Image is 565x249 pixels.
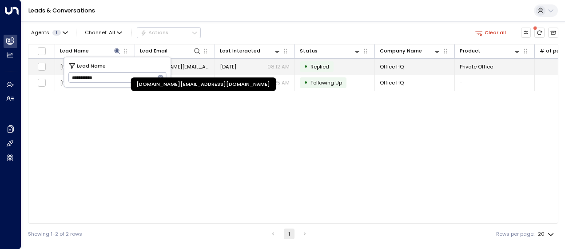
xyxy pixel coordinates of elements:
div: Status [300,47,318,55]
span: Following Up [310,79,342,86]
span: Aug 05, 2025 [220,63,236,70]
div: Lead Name [60,47,121,55]
div: Lead Name [60,47,89,55]
span: Anna Nowell [60,63,101,70]
span: Lead Name [77,61,106,69]
button: page 1 [284,229,294,239]
div: Status [300,47,361,55]
nav: pagination navigation [267,229,310,239]
span: Office HQ [380,63,404,70]
div: Showing 1-2 of 2 rows [28,230,82,238]
div: Button group with a nested menu [137,27,201,38]
button: Customize [521,28,531,38]
span: There are new threads available. Refresh the grid to view the latest updates. [534,28,545,38]
td: - [455,75,535,91]
div: Last Interacted [220,47,260,55]
div: Last Interacted [220,47,281,55]
button: Agents1 [28,28,70,37]
span: Toggle select all [37,47,46,56]
span: michael.gent@office-hq.co.uk [140,63,210,70]
span: Channel: [82,28,125,37]
a: Leads & Conversations [28,7,95,14]
button: Archived Leads [548,28,558,38]
div: [DOMAIN_NAME][EMAIL_ADDRESS][DOMAIN_NAME] [131,78,276,91]
span: Office HQ [380,79,404,86]
p: 07:25 AM [267,79,290,86]
span: Private Office [460,63,493,70]
span: 1 [52,30,61,36]
div: Lead Email [140,47,201,55]
p: 08:12 AM [267,63,290,70]
div: Actions [140,29,168,36]
button: Clear all [472,28,509,37]
div: • [304,76,308,88]
div: • [304,60,308,72]
div: Company Name [380,47,422,55]
span: Toggle select row [37,78,46,87]
label: Rows per page: [496,230,534,238]
div: Product [460,47,481,55]
div: 20 [538,229,556,240]
button: Actions [137,27,201,38]
span: All [109,30,115,36]
span: Anna Nowell [60,79,101,86]
div: Company Name [380,47,441,55]
span: Agents [31,30,49,35]
span: Replied [310,63,329,70]
button: Channel:All [82,28,125,37]
span: Toggle select row [37,62,46,71]
div: Lead Email [140,47,167,55]
div: Product [460,47,521,55]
